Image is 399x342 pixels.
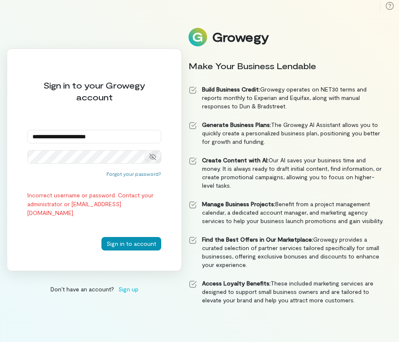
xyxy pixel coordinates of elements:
[202,200,275,207] strong: Manage Business Projects:
[27,191,161,217] div: Incorrect username or password. Contact your administrator or [EMAIL_ADDRESS][DOMAIN_NAME].
[189,121,386,146] li: The Growegy AI Assistant allows you to quickly create a personalized business plan, positioning y...
[118,285,138,294] span: Sign up
[189,279,386,304] li: These included marketing services are designed to support small business owners and are tailored ...
[189,156,386,190] li: Our AI saves your business time and money. It is always ready to draft initial content, find info...
[202,86,260,93] strong: Build Business Credit:
[202,121,271,128] strong: Generate Business Plans:
[189,28,207,46] img: Logo
[189,85,386,110] li: Growegy operates on NET30 terms and reports monthly to Experian and Equifax, along with manual re...
[189,200,386,225] li: Benefit from a project management calendar, a dedicated account manager, and marketing agency ser...
[202,236,313,243] strong: Find the Best Offers in Our Marketplace:
[7,285,182,294] div: Don’t have an account?
[202,156,269,164] strong: Create Content with AI:
[212,30,269,44] div: Growegy
[189,235,386,269] li: Growegy provides a curated selection of partner services tailored specifically for small business...
[202,280,271,287] strong: Access Loyalty Benefits:
[101,237,161,250] button: Sign in to account
[189,60,386,72] div: Make Your Business Lendable
[106,170,161,177] button: Forgot your password?
[27,79,161,103] div: Sign in to your Growegy account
